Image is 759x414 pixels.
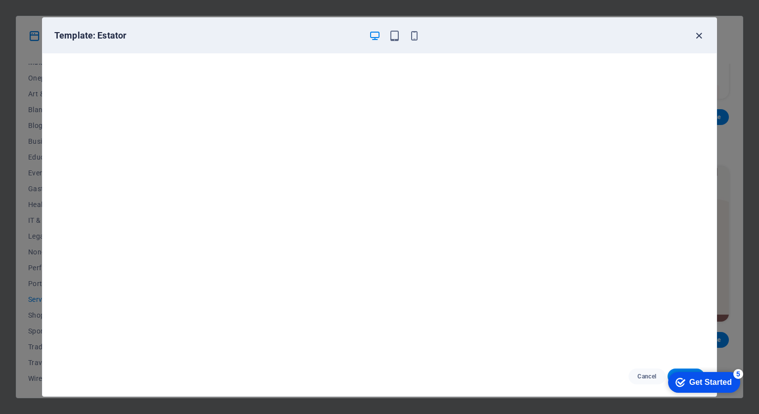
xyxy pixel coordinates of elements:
h6: Template: Estator [54,30,361,41]
span: Cancel [636,373,658,380]
button: Cancel [629,369,666,384]
div: Get Started 5 items remaining, 0% complete [8,5,80,26]
div: 5 [73,2,83,12]
div: Get Started [29,11,72,20]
